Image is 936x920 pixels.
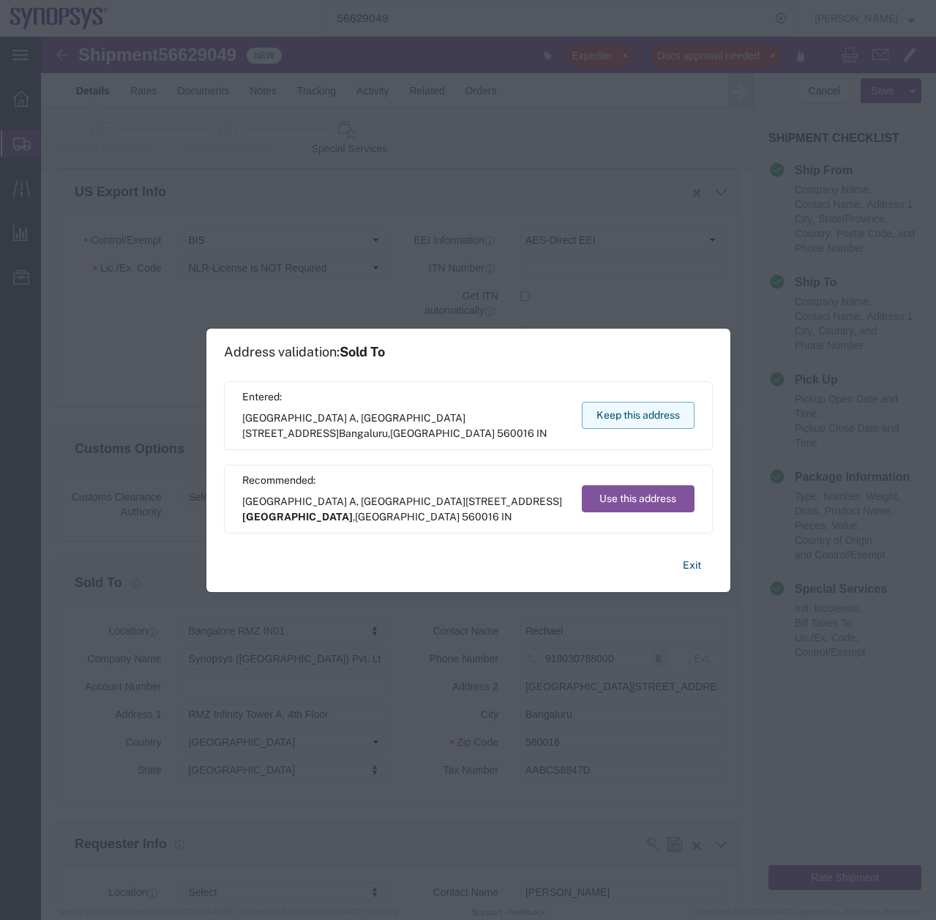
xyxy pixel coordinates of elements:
span: Bangaluru [339,427,388,439]
span: IN [501,511,512,523]
button: Keep this address [582,402,694,429]
span: IN [536,427,547,439]
button: Exit [671,553,713,578]
span: Sold To [340,344,385,359]
button: Use this address [582,485,694,512]
span: 560016 [497,427,534,439]
h1: Address validation: [224,344,385,360]
span: [GEOGRAPHIC_DATA] [355,511,460,523]
span: [GEOGRAPHIC_DATA] A, [GEOGRAPHIC_DATA][STREET_ADDRESS] , [242,411,568,441]
span: Recommended: [242,473,568,488]
span: [GEOGRAPHIC_DATA] [242,511,353,523]
span: [GEOGRAPHIC_DATA] [390,427,495,439]
span: 560016 [462,511,499,523]
span: Entered: [242,389,568,405]
span: [GEOGRAPHIC_DATA] A, [GEOGRAPHIC_DATA][STREET_ADDRESS] , [242,494,568,525]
